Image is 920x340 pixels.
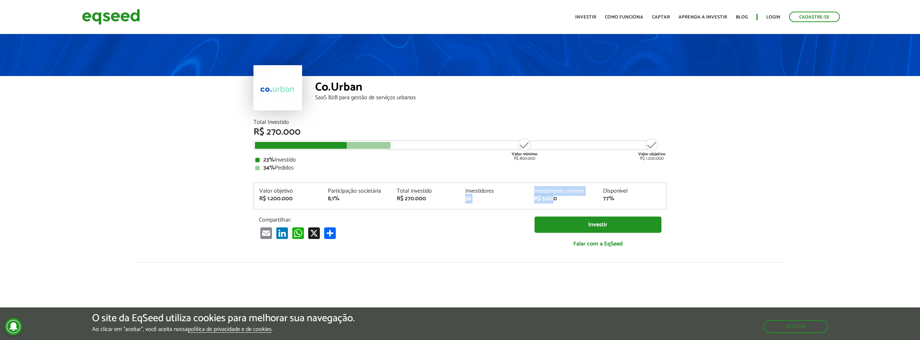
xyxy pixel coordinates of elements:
a: WhatsApp [291,227,305,239]
div: Total Investido [253,119,667,125]
a: política de privacidade e de cookies [188,327,272,333]
a: Investir [575,15,596,20]
p: Compartilhar: [259,217,524,223]
div: Disponível [603,188,661,194]
h5: O site da EqSeed utiliza cookies para melhorar sua navegação. [92,313,355,324]
div: R$ 270.000 [397,196,455,202]
a: Compartilhar [323,227,337,239]
div: R$ 800.000 [511,138,538,161]
a: Cadastre-se [789,12,840,22]
a: Login [766,15,780,20]
a: Como funciona [605,15,643,20]
div: R$ 1.200.000 [638,138,665,161]
div: Investido [255,157,665,163]
a: Captar [652,15,670,20]
a: X [307,227,321,239]
button: Aceitar [763,320,828,333]
div: SaaS B2B para gestão de serviços urbanos [315,95,667,101]
a: Aprenda a investir [678,15,727,20]
strong: Valor objetivo [638,151,665,158]
div: 8,1% [328,196,386,202]
div: R$ 1.200.000 [259,196,317,202]
div: R$ 5.000 [534,196,592,202]
div: R$ 270.000 [253,127,667,137]
img: EqSeed [82,7,140,26]
strong: Valor mínimo [512,151,537,158]
div: Participação societária [328,188,386,194]
a: LinkedIn [275,227,289,239]
a: Email [259,227,273,239]
strong: 34% [263,163,275,173]
div: Co.Urban [315,81,667,95]
a: Blog [736,15,748,20]
div: Valor objetivo [259,188,317,194]
div: 77% [603,196,661,202]
p: Ao clicar em "aceitar", você aceita nossa . [92,326,355,333]
a: Falar com a EqSeed [535,236,661,251]
div: Total investido [397,188,455,194]
strong: 23% [263,155,275,165]
a: Investir [535,217,661,233]
div: Investidores [465,188,523,194]
div: 38 [465,196,523,202]
div: Pedidos [255,165,665,171]
div: Investimento mínimo [534,188,592,194]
